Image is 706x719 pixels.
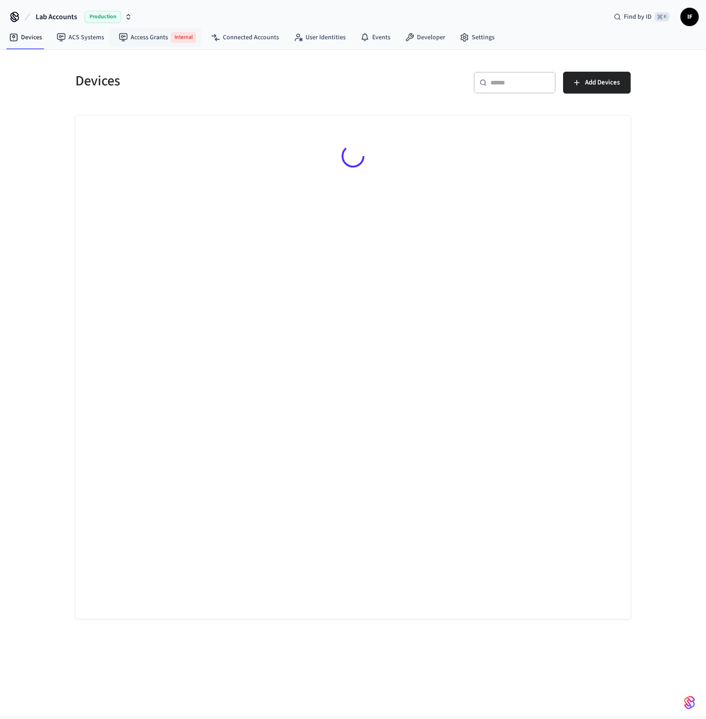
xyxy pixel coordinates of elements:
h5: Devices [75,72,348,90]
a: Access GrantsInternal [111,28,204,47]
button: Add Devices [563,72,631,94]
button: IF [680,8,699,26]
a: Settings [453,29,502,46]
a: ACS Systems [49,29,111,46]
div: Find by ID⌘ K [606,9,677,25]
a: Connected Accounts [204,29,286,46]
a: Devices [2,29,49,46]
span: ⌘ K [654,12,669,21]
span: IF [681,9,698,25]
a: Developer [398,29,453,46]
span: Production [84,11,121,23]
img: SeamLogoGradient.69752ec5.svg [684,695,695,710]
span: Find by ID [624,12,652,21]
a: Events [353,29,398,46]
span: Lab Accounts [36,11,77,22]
span: Add Devices [585,77,620,89]
a: User Identities [286,29,353,46]
span: Internal [171,32,196,43]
